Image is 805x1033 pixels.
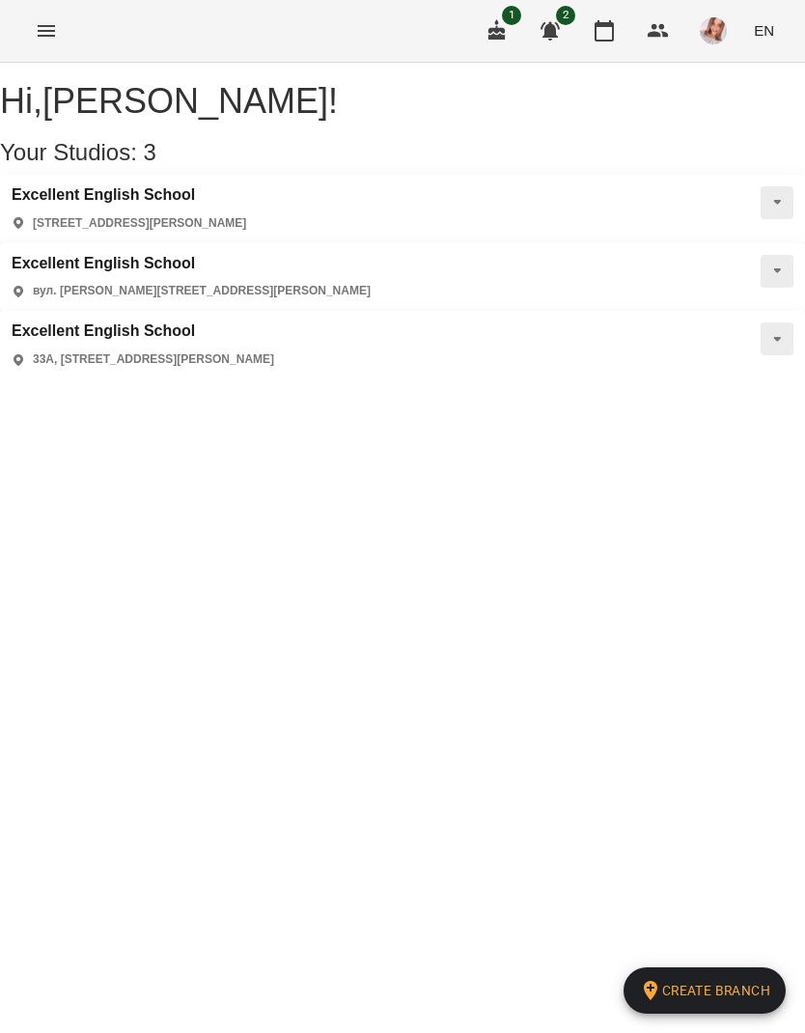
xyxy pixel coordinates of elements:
span: 2 [556,6,575,25]
p: вул. [PERSON_NAME][STREET_ADDRESS][PERSON_NAME] [33,283,371,299]
p: [STREET_ADDRESS][PERSON_NAME] [33,215,246,232]
a: Excellent English School [12,255,371,272]
a: Excellent English School [12,322,274,340]
a: Excellent English School [12,186,246,204]
button: EN [746,13,782,48]
p: 33A, [STREET_ADDRESS][PERSON_NAME] [33,351,274,368]
img: 2d479bed210e0de545f6ee74c0e7e972.jpg [700,17,727,44]
span: 1 [502,6,521,25]
span: 3 [144,139,156,165]
span: EN [754,20,774,41]
button: Menu [23,8,69,54]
